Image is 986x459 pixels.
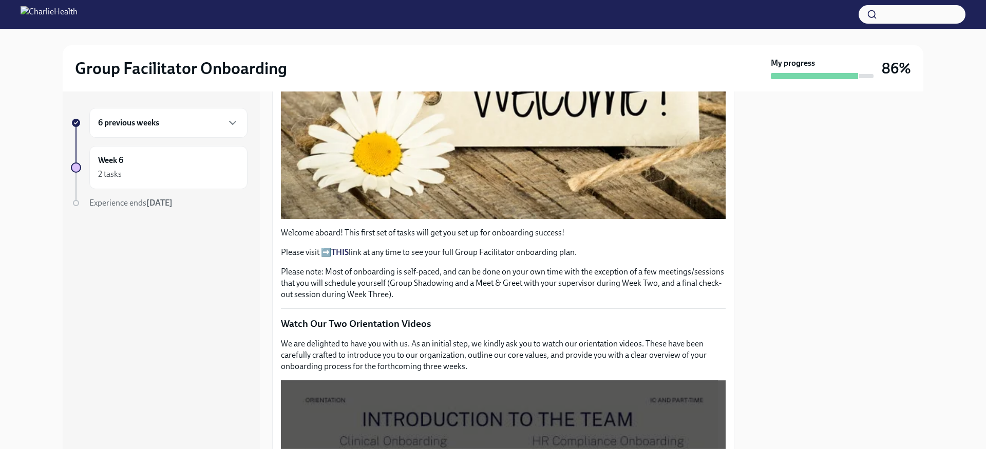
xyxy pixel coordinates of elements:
strong: [DATE] [146,198,173,208]
div: 6 previous weeks [89,108,248,138]
p: Please note: Most of onboarding is self-paced, and can be done on your own time with the exceptio... [281,266,726,300]
h3: 86% [882,59,911,78]
p: Watch Our Two Orientation Videos [281,317,726,331]
img: CharlieHealth [21,6,78,23]
span: Experience ends [89,198,173,208]
p: We are delighted to have you with us. As an initial step, we kindly ask you to watch our orientat... [281,338,726,372]
h2: Group Facilitator Onboarding [75,58,287,79]
p: Welcome aboard! This first set of tasks will get you set up for onboarding success! [281,227,726,238]
strong: My progress [771,58,815,69]
a: THIS [331,247,349,257]
div: 2 tasks [98,169,122,180]
h6: Week 6 [98,155,123,166]
a: Week 62 tasks [71,146,248,189]
h6: 6 previous weeks [98,117,159,128]
p: Please visit ➡️ link at any time to see your full Group Facilitator onboarding plan. [281,247,726,258]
